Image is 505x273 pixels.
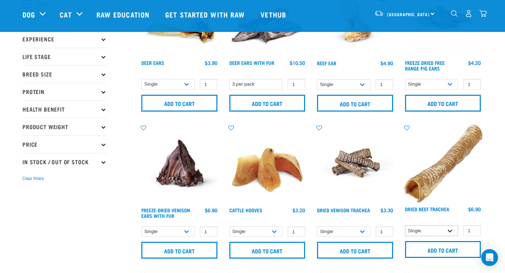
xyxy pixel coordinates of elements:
input: 1 [200,226,217,237]
div: $3.90 [205,60,217,66]
div: Open Intercom Messenger [481,249,498,266]
p: Health Benefit [22,100,107,118]
a: Get started with Raw [158,0,254,28]
div: $10.50 [290,60,305,66]
a: Beef Ear [317,62,336,64]
input: Add to cart [141,242,217,259]
img: home-icon@2x.png [479,10,487,17]
input: 1 [200,79,217,90]
a: Dog [22,9,35,20]
input: 1 [463,225,481,236]
a: Freeze-Dried Venison Ears with Fur [141,209,190,217]
span: [GEOGRAPHIC_DATA] [387,13,430,15]
input: Add to cart [141,95,217,112]
p: Life Stage [22,48,107,65]
img: Trachea [403,124,483,203]
a: Dried Venison Trachea [317,209,370,211]
a: Freeze Dried Free Range Pig Ears [405,61,445,69]
div: $4.90 [381,60,393,66]
img: Pile Of Cattle Hooves Treats For Dogs [228,124,307,204]
input: 1 [463,79,481,90]
p: Breed Size [22,65,107,83]
p: In Stock / Out Of Stock [22,153,107,171]
div: $6.90 [468,206,481,212]
img: Stack of treats for pets including venison trachea [315,124,395,204]
button: Clear filters [22,175,44,182]
input: Add to cart [405,241,481,258]
img: Raw Essentials Freeze Dried Deer Ears With Fur [140,124,219,204]
input: 1 [376,79,393,90]
a: Cattle Hooves [229,209,262,211]
a: Dried Beef Trachea [405,208,449,210]
input: 1 [288,79,305,90]
p: Protein [22,83,107,100]
input: Add to cart [405,95,481,112]
img: home-icon-1@2x.png [451,10,458,17]
img: van-moving.png [374,10,384,16]
p: Product Weight [22,118,107,135]
div: $3.20 [292,207,305,213]
input: Add to cart [229,242,305,259]
a: Vethub [254,0,295,28]
a: Deer Ears with Fur [229,61,274,64]
a: Cat [60,9,72,20]
div: $4.20 [468,60,481,66]
input: Add to cart [317,95,393,112]
input: 1 [376,226,393,237]
img: user.png [465,10,472,17]
input: Add to cart [229,95,305,112]
input: Add to cart [317,242,393,259]
div: $3.30 [381,207,393,213]
input: 1 [288,226,305,237]
a: Deer Ears [141,61,164,64]
a: Raw Education [89,0,158,28]
div: $6.90 [205,207,217,213]
p: Price [22,135,107,153]
p: Experience [22,30,107,48]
